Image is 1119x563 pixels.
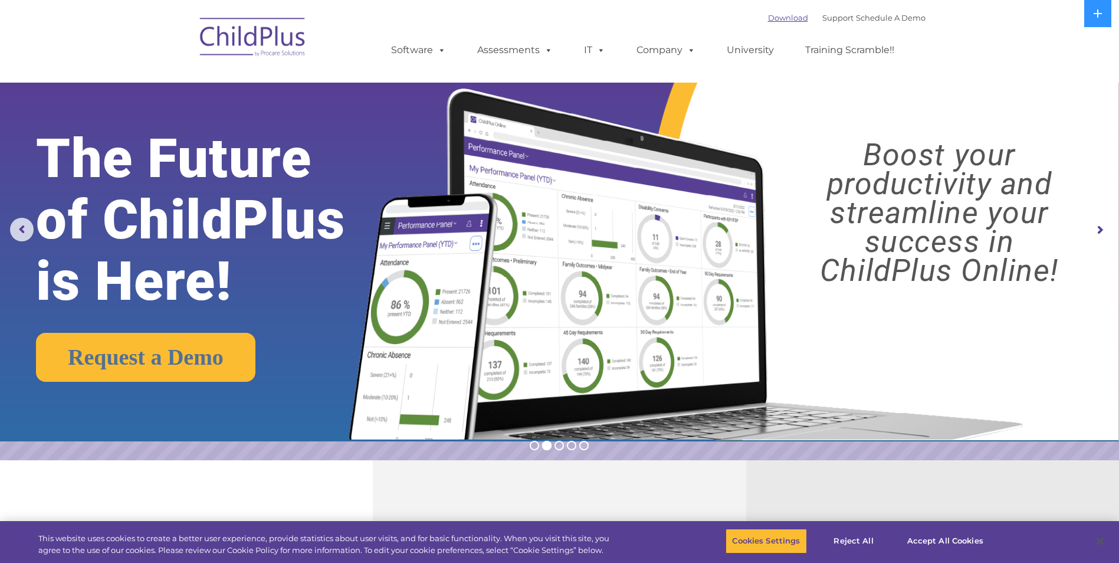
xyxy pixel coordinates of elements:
a: Download [768,13,808,22]
img: ChildPlus by Procare Solutions [194,9,312,68]
a: Schedule A Demo [856,13,926,22]
rs-layer: The Future of ChildPlus is Here! [36,128,393,312]
div: This website uses cookies to create a better user experience, provide statistics about user visit... [38,533,615,556]
a: Assessments [465,38,565,62]
span: Phone number [164,126,214,135]
a: Software [379,38,458,62]
a: IT [572,38,617,62]
button: Accept All Cookies [901,529,990,554]
font: | [768,13,926,22]
a: Company [625,38,707,62]
a: University [715,38,786,62]
span: Last name [164,78,200,87]
a: Request a Demo [36,333,255,382]
rs-layer: Boost your productivity and streamline your success in ChildPlus Online! [773,140,1105,285]
button: Reject All [817,529,891,554]
button: Close [1087,528,1113,554]
button: Cookies Settings [726,529,806,554]
a: Support [822,13,854,22]
a: Training Scramble!! [793,38,906,62]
